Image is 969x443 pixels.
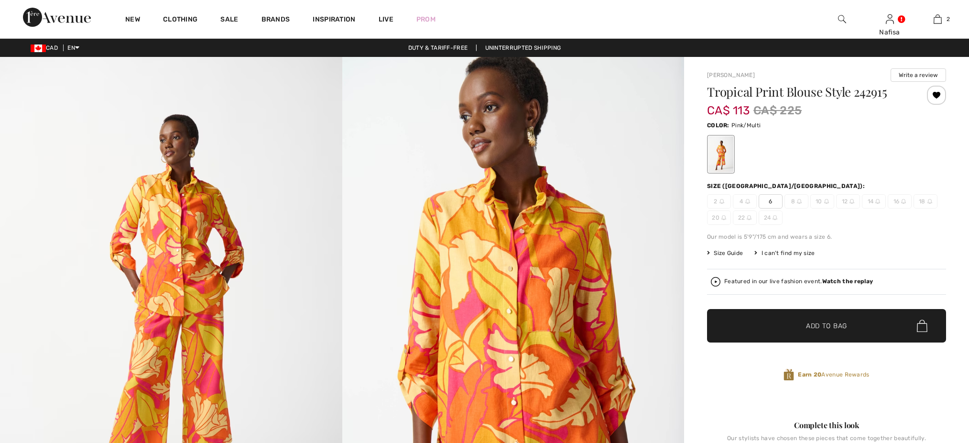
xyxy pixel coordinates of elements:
span: 12 [836,194,860,209]
img: My Bag [934,13,942,25]
span: Add to Bag [806,321,847,331]
div: Nafisa [866,27,913,37]
img: 1ère Avenue [23,8,91,27]
div: I can't find my size [754,249,815,257]
div: Pink/Multi [708,136,733,172]
span: 14 [862,194,886,209]
button: Write a review [891,68,946,82]
span: CA$ 113 [707,94,750,117]
a: Sale [220,15,238,25]
h1: Tropical Print Blouse Style 242915 [707,86,906,98]
img: ring-m.svg [797,199,802,204]
img: ring-m.svg [773,215,777,220]
div: Our model is 5'9"/175 cm and wears a size 6. [707,233,946,241]
a: Prom [416,14,436,24]
span: 2 [947,15,950,23]
img: ring-m.svg [875,199,880,204]
img: Canadian Dollar [31,44,46,52]
span: 10 [810,194,834,209]
img: My Info [886,13,894,25]
span: 22 [733,210,757,225]
span: CA$ 225 [753,102,802,119]
span: 24 [759,210,783,225]
span: 4 [733,194,757,209]
img: ring-m.svg [849,199,854,204]
span: Avenue Rewards [798,370,869,379]
img: ring-m.svg [745,199,750,204]
div: Size ([GEOGRAPHIC_DATA]/[GEOGRAPHIC_DATA]): [707,182,867,190]
img: search the website [838,13,846,25]
span: EN [67,44,79,51]
div: Featured in our live fashion event. [724,278,873,285]
a: Brands [261,15,290,25]
a: 2 [914,13,961,25]
span: Size Guide [707,249,743,257]
a: New [125,15,140,25]
strong: Earn 20 [798,371,821,378]
img: Bag.svg [917,320,927,332]
a: [PERSON_NAME] [707,72,755,78]
img: ring-m.svg [927,199,932,204]
span: 2 [707,194,731,209]
span: 18 [914,194,937,209]
img: ring-m.svg [719,199,724,204]
img: ring-m.svg [747,215,751,220]
img: ring-m.svg [901,199,906,204]
span: Color: [707,122,729,129]
img: Avenue Rewards [784,368,794,381]
img: ring-m.svg [721,215,726,220]
a: Sign In [886,14,894,23]
span: 8 [784,194,808,209]
span: 20 [707,210,731,225]
span: 16 [888,194,912,209]
a: Live [379,14,393,24]
span: Inspiration [313,15,355,25]
span: 6 [759,194,783,209]
span: Pink/Multi [731,122,761,129]
img: ring-m.svg [824,199,829,204]
span: CAD [31,44,62,51]
img: Watch the replay [711,277,720,287]
button: Add to Bag [707,309,946,343]
div: Complete this look [707,420,946,431]
a: Clothing [163,15,197,25]
strong: Watch the replay [822,278,873,285]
